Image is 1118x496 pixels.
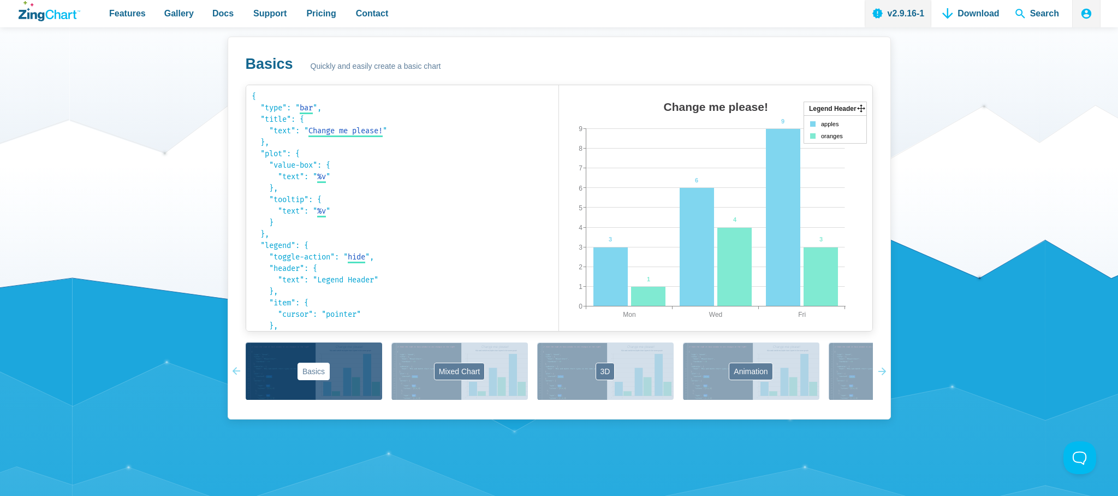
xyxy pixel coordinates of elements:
button: Labels [829,343,965,400]
button: Basics [246,343,382,400]
button: Animation [683,343,819,400]
span: bar [300,103,313,113]
span: Quickly and easily create a basic chart [311,60,441,73]
span: %v [317,206,326,216]
tspan: 3 [819,236,823,243]
iframe: Toggle Customer Support [1063,441,1096,474]
span: Pricing [306,6,336,21]
span: hide [348,252,365,262]
span: Gallery [164,6,194,21]
span: Contact [356,6,389,21]
span: %v [317,172,326,181]
span: Support [253,6,287,21]
tspan: Legend Header [809,105,857,113]
a: ZingChart Logo. Click to return to the homepage [19,1,80,21]
code: { "type": " ", "title": { "text": " " }, "plot": { "value-box": { "text": " " }, "tooltip": { "te... [252,91,554,326]
h3: Basics [246,55,293,74]
span: Features [109,6,146,21]
button: Mixed Chart [391,343,528,400]
button: 3D [537,343,674,400]
span: Change me please! [308,126,383,135]
span: Docs [212,6,234,21]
